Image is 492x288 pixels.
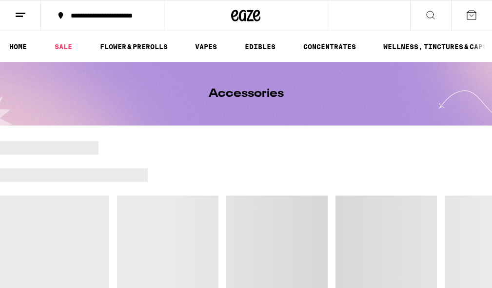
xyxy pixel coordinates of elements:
a: VAPES [190,41,222,53]
a: CONCENTRATES [298,41,361,53]
h1: Accessories [209,88,284,100]
a: FLOWER & PREROLLS [95,41,173,53]
a: EDIBLES [240,41,280,53]
a: HOME [4,41,32,53]
a: SALE [50,41,77,53]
